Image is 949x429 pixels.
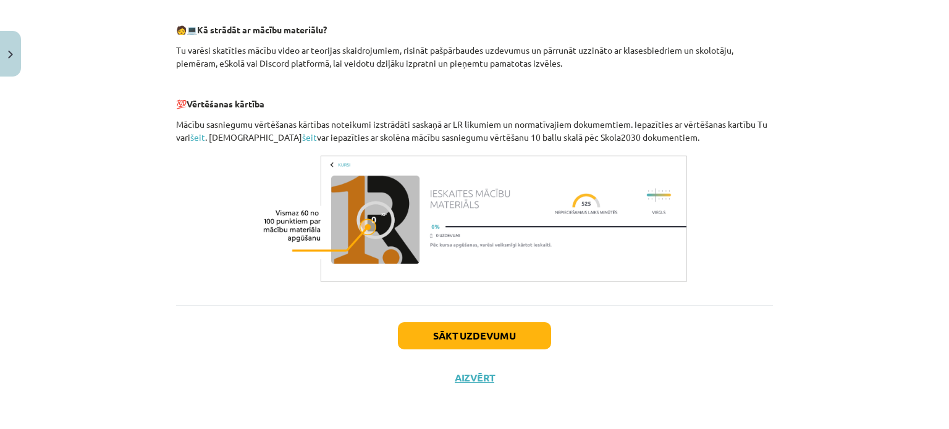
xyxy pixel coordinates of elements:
button: Aizvērt [451,372,498,384]
p: Tu varēsi skatīties mācību video ar teorijas skaidrojumiem, risināt pašpārbaudes uzdevumus un pār... [176,44,773,70]
button: Sākt uzdevumu [398,322,551,349]
b: Kā strādāt ar mācību materiālu? [197,24,327,35]
a: šeit [190,131,205,143]
p: Mācību sasniegumu vērtēšanas kārtības noteikumi izstrādāti saskaņā ar LR likumiem un normatīvajie... [176,118,773,144]
p: 💯 [176,98,773,110]
img: icon-close-lesson-0947bae3869378f0d4975bcd49f059093ad1ed9edebbc8119c70593378902aed.svg [8,51,13,59]
a: šeit [302,131,317,143]
b: Vērtēšanas kārtība [187,98,264,109]
p: 🧑 💻 [176,23,773,36]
